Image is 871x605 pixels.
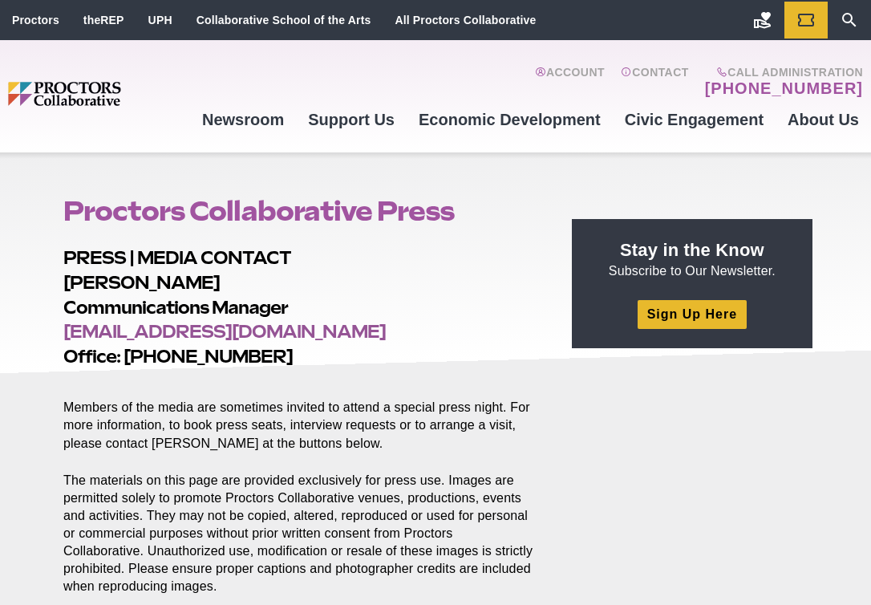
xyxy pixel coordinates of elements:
[638,300,747,328] a: Sign Up Here
[621,66,689,98] a: Contact
[63,246,535,369] h2: PRESS | MEDIA CONTACT [PERSON_NAME] Communications Manager Office: [PHONE_NUMBER]
[613,98,776,141] a: Civic Engagement
[535,66,605,98] a: Account
[776,98,871,141] a: About Us
[148,14,172,26] a: UPH
[620,240,764,260] strong: Stay in the Know
[700,66,863,79] span: Call Administration
[63,381,535,452] p: Members of the media are sometimes invited to attend a special press night. For more information,...
[63,196,535,226] h1: Proctors Collaborative Press
[591,238,793,280] p: Subscribe to Our Newsletter.
[190,98,296,141] a: Newsroom
[407,98,613,141] a: Economic Development
[395,14,536,26] a: All Proctors Collaborative
[296,98,407,141] a: Support Us
[12,14,59,26] a: Proctors
[196,14,371,26] a: Collaborative School of the Arts
[83,14,124,26] a: theREP
[63,472,535,596] p: The materials on this page are provided exclusively for press use. Images are permitted solely to...
[705,79,863,98] a: [PHONE_NUMBER]
[572,367,812,568] iframe: Advertisement
[828,2,871,39] a: Search
[8,82,190,106] img: Proctors logo
[63,321,386,342] a: [EMAIL_ADDRESS][DOMAIN_NAME]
